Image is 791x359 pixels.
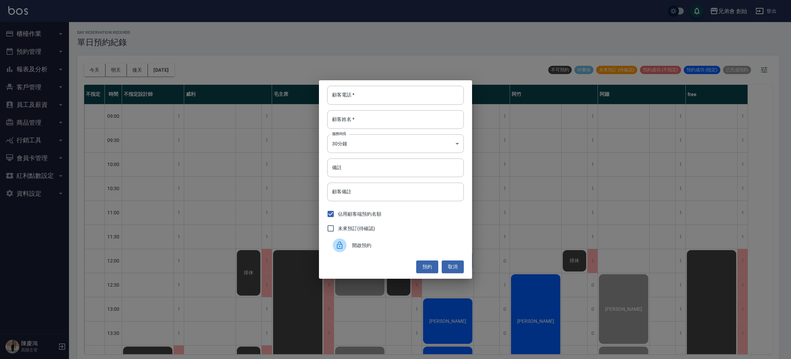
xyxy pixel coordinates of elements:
[338,225,375,232] span: 未來預訂(待確認)
[442,260,464,273] button: 取消
[352,242,458,249] span: 開啟預約
[327,134,464,153] div: 30分鐘
[327,236,464,255] div: 開啟預約
[416,260,438,273] button: 預約
[338,211,381,218] span: 佔用顧客端預約名額
[332,131,347,136] label: 服務時長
